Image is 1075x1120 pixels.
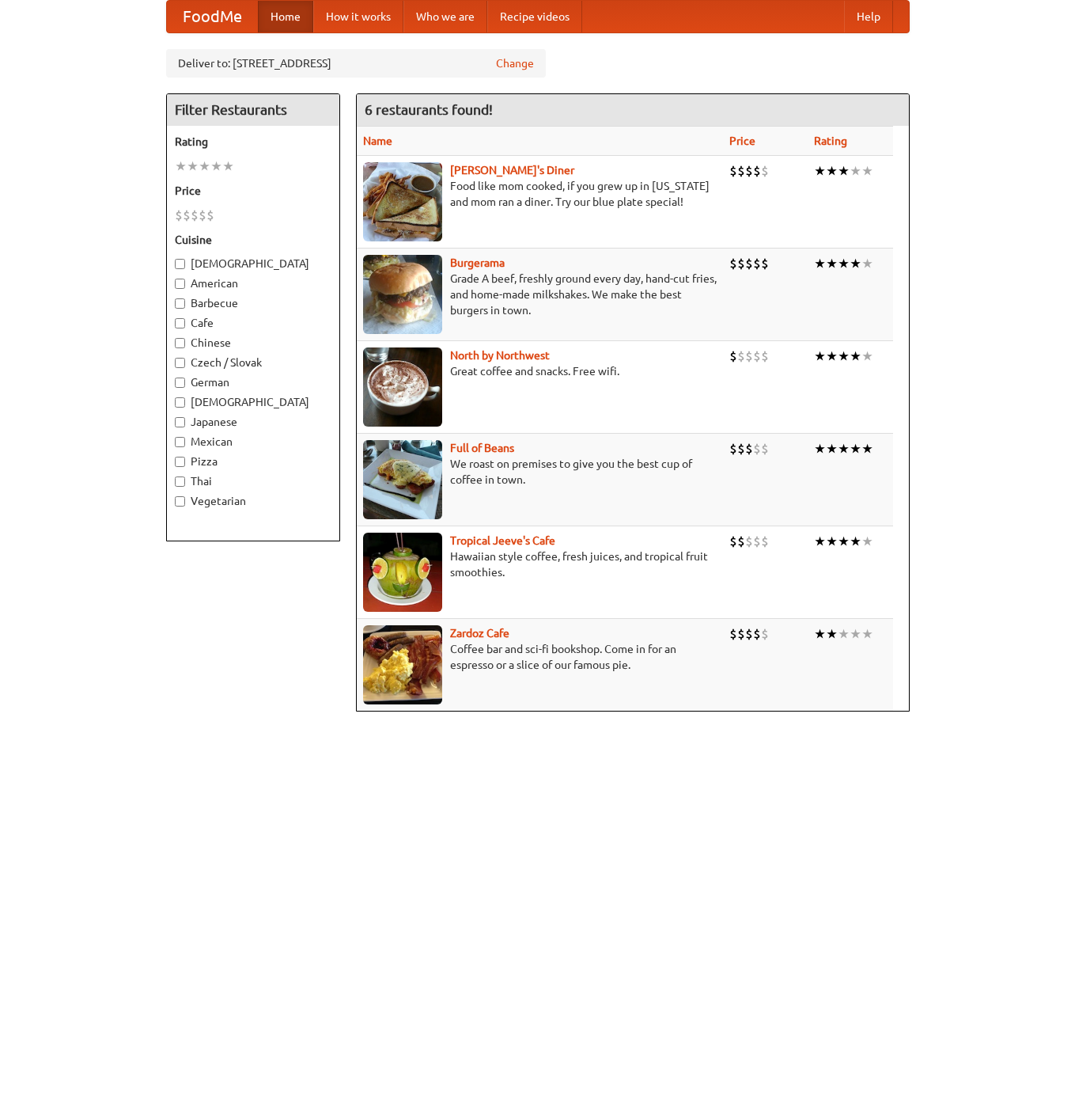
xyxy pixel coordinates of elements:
[175,454,331,469] label: Pizza
[175,374,331,390] label: German
[175,493,331,509] label: Vegetarian
[814,625,826,643] li: ★
[191,207,199,224] li: $
[850,533,861,550] li: ★
[761,440,769,457] li: $
[729,347,737,365] li: $
[761,162,769,180] li: $
[861,347,873,365] li: ★
[175,397,185,408] input: [DEMOGRAPHIC_DATA]
[365,102,493,117] ng-pluralize: 6 restaurants found!
[175,473,331,489] label: Thai
[175,358,185,368] input: Czech / Slovak
[745,347,753,365] li: $
[222,158,234,175] li: ★
[313,1,403,32] a: How it works
[861,162,873,180] li: ★
[175,298,185,309] input: Barbecue
[175,232,331,248] h5: Cuisine
[363,533,442,612] img: jeeves.jpg
[814,440,826,457] li: ★
[737,533,745,550] li: $
[175,496,185,507] input: Vegetarian
[753,625,761,643] li: $
[729,440,737,457] li: $
[850,255,861,272] li: ★
[175,158,187,175] li: ★
[729,135,755,147] a: Price
[363,363,717,379] p: Great coffee and snacks. Free wifi.
[363,625,442,704] img: zardoz.jpg
[175,256,331,271] label: [DEMOGRAPHIC_DATA]
[844,1,893,32] a: Help
[737,347,745,365] li: $
[814,533,826,550] li: ★
[861,533,873,550] li: ★
[729,162,737,180] li: $
[753,347,761,365] li: $
[175,476,185,487] input: Thai
[729,255,737,272] li: $
[729,533,737,550] li: $
[487,1,582,32] a: Recipe videos
[175,437,185,447] input: Mexican
[838,625,850,643] li: ★
[363,347,442,427] img: north.jpg
[838,255,850,272] li: ★
[838,162,850,180] li: ★
[745,440,753,457] li: $
[175,259,185,269] input: [DEMOGRAPHIC_DATA]
[363,135,392,147] a: Name
[745,162,753,180] li: $
[403,1,487,32] a: Who we are
[814,255,826,272] li: ★
[175,378,185,388] input: German
[175,207,183,224] li: $
[861,255,873,272] li: ★
[850,162,861,180] li: ★
[206,207,214,224] li: $
[450,164,574,177] a: [PERSON_NAME]'s Diner
[761,255,769,272] li: $
[737,440,745,457] li: $
[175,355,331,370] label: Czech / Slovak
[363,271,717,318] p: Grade A beef, freshly ground every day, hand-cut fries, and home-made milkshakes. We make the bes...
[826,255,838,272] li: ★
[850,625,861,643] li: ★
[175,414,331,430] label: Japanese
[826,347,838,365] li: ★
[761,625,769,643] li: $
[761,533,769,550] li: $
[450,256,505,269] a: Burgerama
[175,275,331,291] label: American
[167,94,339,126] h4: Filter Restaurants
[838,533,850,550] li: ★
[363,549,717,580] p: Hawaiian style coffee, fresh juices, and tropical fruit smoothies.
[363,178,717,210] p: Food like mom cooked, if you grew up in [US_STATE] and mom ran a diner. Try our blue plate special!
[826,162,838,180] li: ★
[363,440,442,519] img: beans.jpg
[450,627,509,640] a: Zardoz Cafe
[450,442,514,454] a: Full of Beans
[175,338,185,348] input: Chinese
[175,394,331,410] label: [DEMOGRAPHIC_DATA]
[175,318,185,328] input: Cafe
[745,625,753,643] li: $
[363,255,442,334] img: burgerama.jpg
[450,534,555,547] b: Tropical Jeeve's Cafe
[814,135,847,147] a: Rating
[175,335,331,351] label: Chinese
[745,533,753,550] li: $
[450,349,550,362] b: North by Northwest
[363,456,717,488] p: We roast on premises to give you the best cup of coffee in town.
[861,625,873,643] li: ★
[183,207,191,224] li: $
[175,315,331,331] label: Cafe
[166,49,546,78] div: Deliver to: [STREET_ADDRESS]
[826,533,838,550] li: ★
[729,625,737,643] li: $
[850,440,861,457] li: ★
